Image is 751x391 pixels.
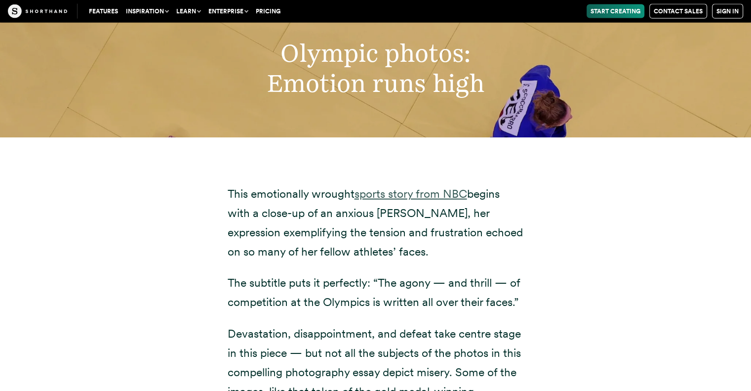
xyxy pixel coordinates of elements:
p: This emotionally wrought begins with a close-up of an anxious [PERSON_NAME], her expression exemp... [228,184,524,261]
a: Sign in [712,4,743,19]
p: The subtitle puts it perfectly: “The agony — and thrill — of competition at the Olympics is writt... [228,273,524,312]
a: Start Creating [587,4,644,18]
a: sports story from NBC [355,187,467,201]
button: Enterprise [204,4,252,18]
button: Learn [172,4,204,18]
img: The Craft [8,4,67,18]
a: Features [85,4,122,18]
a: Contact Sales [649,4,707,19]
h2: Olympic photos: Emotion runs high [96,38,655,98]
button: Inspiration [122,4,172,18]
a: Pricing [252,4,284,18]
